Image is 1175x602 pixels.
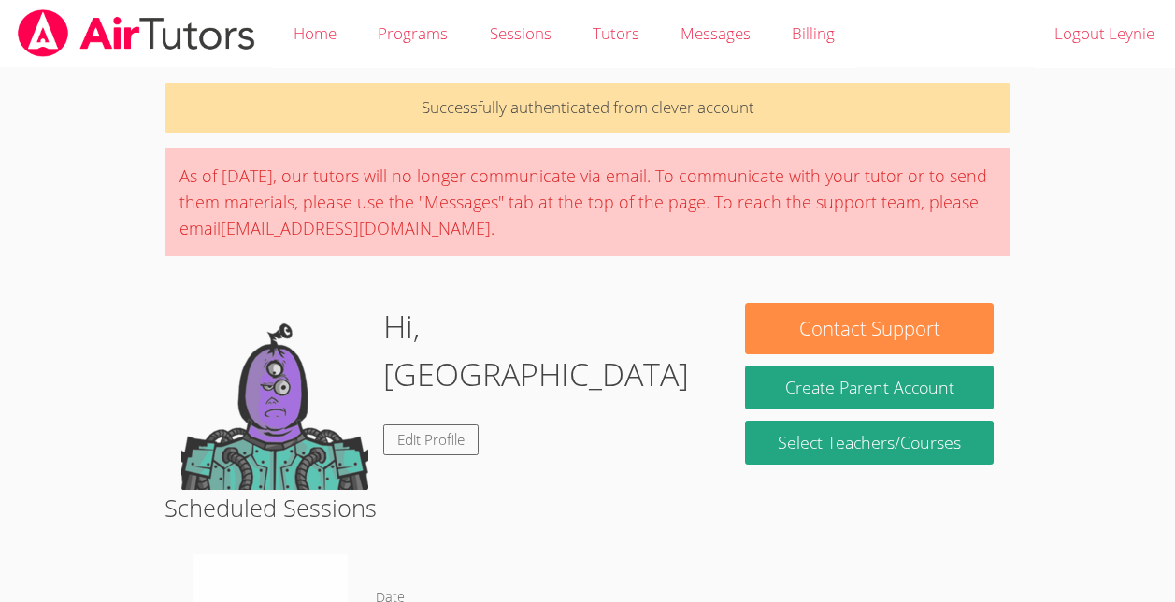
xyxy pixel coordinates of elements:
img: airtutors_banner-c4298cdbf04f3fff15de1276eac7730deb9818008684d7c2e4769d2f7ddbe033.png [16,9,257,57]
span: Messages [681,22,751,44]
a: Edit Profile [383,424,479,455]
div: As of [DATE], our tutors will no longer communicate via email. To communicate with your tutor or ... [165,148,1010,256]
h1: Hi, [GEOGRAPHIC_DATA] [383,303,711,398]
p: Successfully authenticated from clever account [165,83,1010,133]
img: default.png [181,303,368,490]
button: Contact Support [745,303,993,354]
h2: Scheduled Sessions [165,490,1010,525]
a: Select Teachers/Courses [745,421,993,465]
button: Create Parent Account [745,365,993,409]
